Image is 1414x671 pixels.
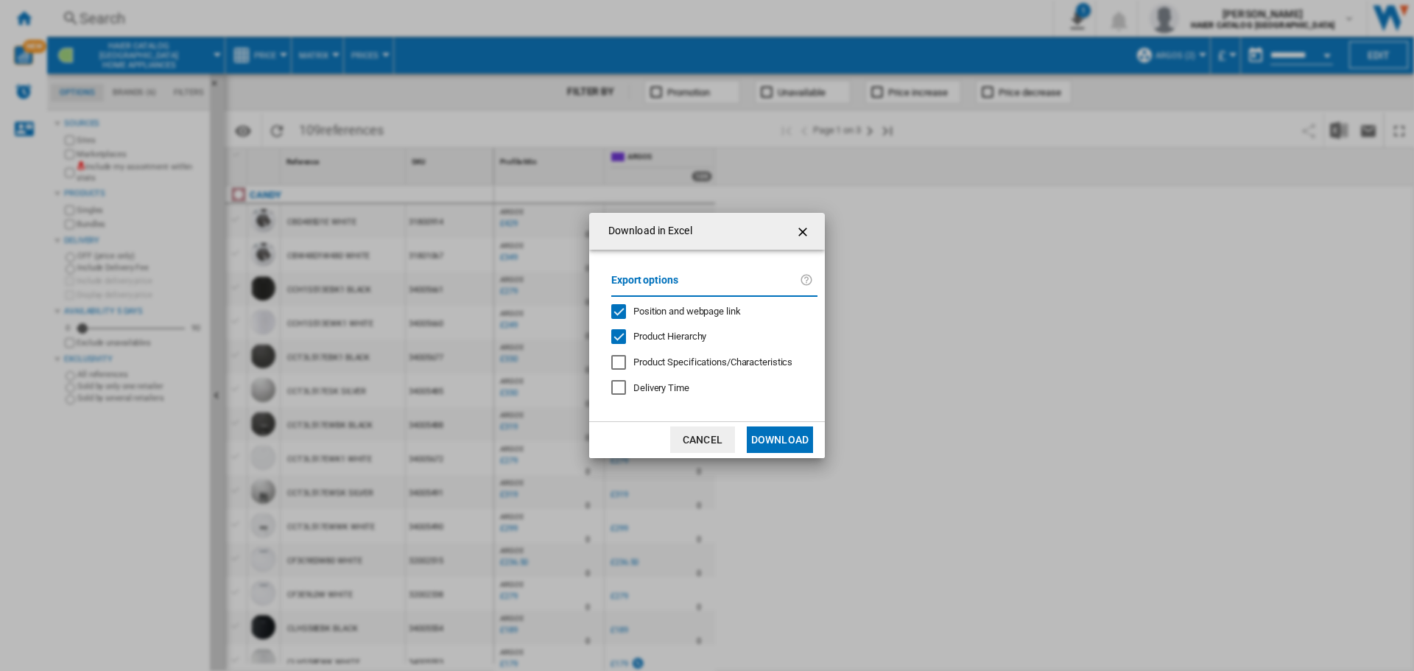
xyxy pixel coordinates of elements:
[611,272,800,299] label: Export options
[633,331,706,342] span: Product Hierarchy
[601,224,692,239] h4: Download in Excel
[633,382,689,393] span: Delivery Time
[611,330,806,344] md-checkbox: Product Hierarchy
[633,356,792,369] div: Only applies to Category View
[747,426,813,453] button: Download
[611,304,806,318] md-checkbox: Position and webpage link
[589,213,825,458] md-dialog: Download in ...
[633,356,792,368] span: Product Specifications/Characteristics
[633,306,741,317] span: Position and webpage link
[789,217,819,246] button: getI18NText('BUTTONS.CLOSE_DIALOG')
[670,426,735,453] button: Cancel
[795,223,813,241] ng-md-icon: getI18NText('BUTTONS.CLOSE_DIALOG')
[611,381,817,395] md-checkbox: Delivery Time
